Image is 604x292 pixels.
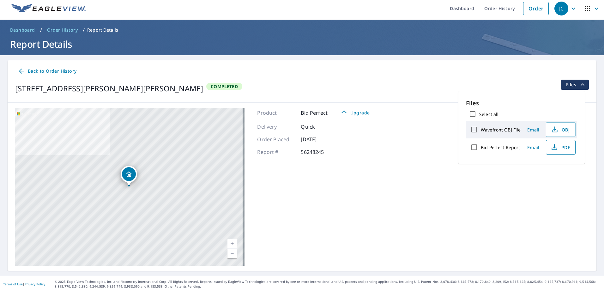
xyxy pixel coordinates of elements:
img: EV Logo [11,4,86,13]
p: Report Details [87,27,118,33]
span: Order History [47,27,78,33]
label: Wavefront OBJ File [481,127,521,133]
p: Quick [301,123,339,131]
a: Back to Order History [15,65,79,77]
label: Select all [479,111,498,117]
div: [STREET_ADDRESS][PERSON_NAME][PERSON_NAME] [15,83,203,94]
p: © 2025 Eagle View Technologies, Inc. and Pictometry International Corp. All Rights Reserved. Repo... [55,279,601,289]
span: Back to Order History [18,67,76,75]
a: Upgrade [335,108,375,118]
nav: breadcrumb [8,25,596,35]
button: filesDropdownBtn-56248245 [561,80,589,90]
div: JC [554,2,568,15]
p: Report # [257,148,295,156]
a: Current Level 17, Zoom In [227,239,237,249]
span: Email [526,144,541,150]
label: Bid Perfect Report [481,144,520,150]
p: Files [466,99,577,107]
p: [DATE] [301,136,339,143]
p: Delivery [257,123,295,131]
p: | [3,282,45,286]
button: PDF [546,140,576,155]
a: Terms of Use [3,282,23,286]
p: Product [257,109,295,117]
a: Current Level 17, Zoom Out [227,249,237,258]
span: Dashboard [10,27,35,33]
p: 56248245 [301,148,339,156]
div: Dropped pin, building 1, Residential property, 6404 Summerlin Dr Zachary, LA 70791 [121,166,137,186]
li: / [83,26,85,34]
li: / [40,26,42,34]
p: Order Placed [257,136,295,143]
h1: Report Details [8,38,596,51]
button: Email [523,143,543,152]
button: Email [523,125,543,135]
span: OBJ [550,126,570,133]
a: Order History [45,25,80,35]
span: Upgrade [339,109,371,117]
a: Dashboard [8,25,38,35]
span: Completed [207,83,242,89]
span: Email [526,127,541,133]
span: Files [566,81,586,88]
span: PDF [550,143,570,151]
a: Order [523,2,549,15]
p: Bid Perfect [301,109,328,117]
a: Privacy Policy [25,282,45,286]
button: OBJ [546,122,576,137]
